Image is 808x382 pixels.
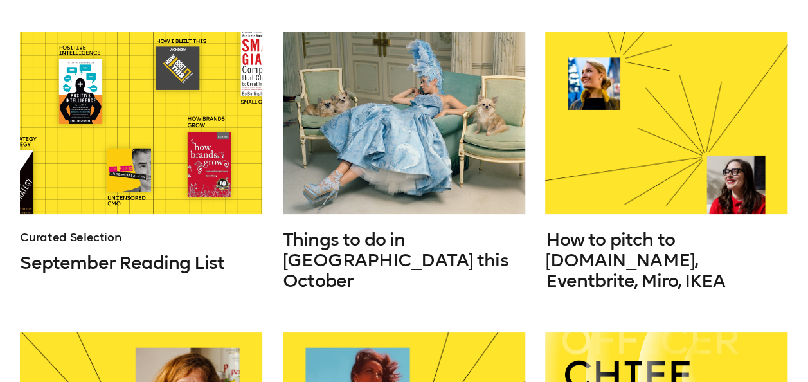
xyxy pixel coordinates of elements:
span: Things to do in [GEOGRAPHIC_DATA] this October [283,229,508,291]
span: September Reading List [20,252,224,273]
a: September Reading List [20,253,262,273]
a: Curated Selection [20,230,121,244]
a: How to pitch to [DOMAIN_NAME], Eventbrite, Miro, IKEA [545,230,787,291]
a: Things to do in [GEOGRAPHIC_DATA] this October [283,230,525,291]
span: How to pitch to [DOMAIN_NAME], Eventbrite, Miro, IKEA [545,229,725,291]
